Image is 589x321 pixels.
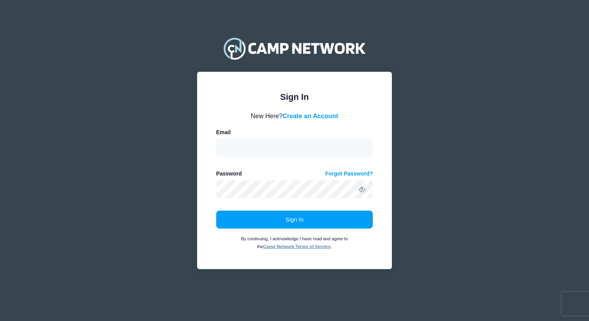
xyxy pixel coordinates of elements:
a: Create an Account [282,112,338,119]
small: By continuing, I acknowledge I have read and agree to the . [241,236,348,249]
a: Camp Network Terms of Service [263,244,331,249]
div: Sign In [216,90,373,103]
div: New Here? [216,111,373,121]
label: Password [216,170,242,178]
img: Camp Network [220,33,369,64]
label: Email [216,128,231,137]
a: Forgot Password? [325,170,373,178]
button: Sign In [216,211,373,229]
